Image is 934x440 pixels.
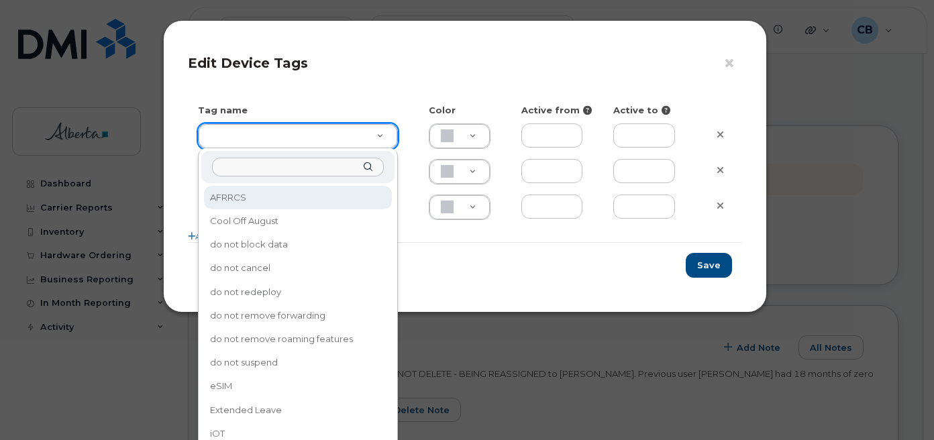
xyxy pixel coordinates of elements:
div: do not suspend [205,352,391,373]
div: do not remove forwarding [205,305,391,326]
div: AFRRCS [205,187,391,208]
div: Cool Off August [205,211,391,231]
div: do not block data [205,234,391,255]
div: do not remove roaming features [205,329,391,349]
div: do not redeploy [205,282,391,302]
div: eSIM [205,376,391,397]
div: Extended Leave [205,400,391,421]
div: do not cancel [205,258,391,279]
